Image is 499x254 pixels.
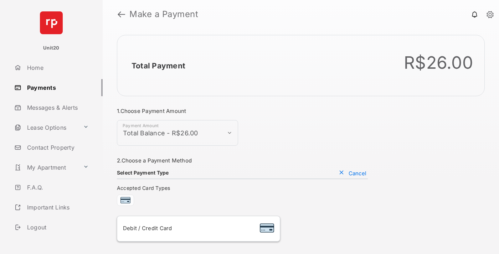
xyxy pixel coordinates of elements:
h4: Select Payment Type [117,170,169,176]
span: Accepted Card Types [117,185,173,191]
h3: 1. Choose Payment Amount [117,108,368,114]
a: Logout [11,219,103,236]
img: svg+xml;base64,PHN2ZyB4bWxucz0iaHR0cDovL3d3dy53My5vcmcvMjAwMC9zdmciIHdpZHRoPSI2NCIgaGVpZ2h0PSI2NC... [40,11,63,34]
h3: 2. Choose a Payment Method [117,157,368,164]
a: Payments [11,79,103,96]
a: Messages & Alerts [11,99,103,116]
span: Debit / Credit Card [123,225,172,232]
a: Home [11,59,103,76]
a: My Apartment [11,159,80,176]
strong: Make a Payment [129,10,198,19]
a: Lease Options [11,119,80,136]
h2: Total Payment [132,61,185,70]
p: Unit20 [43,45,60,52]
a: F.A.Q. [11,179,103,196]
a: Contact Property [11,139,103,156]
div: R$26.00 [404,52,473,73]
a: Important Links [11,199,92,216]
button: Cancel [337,170,368,177]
